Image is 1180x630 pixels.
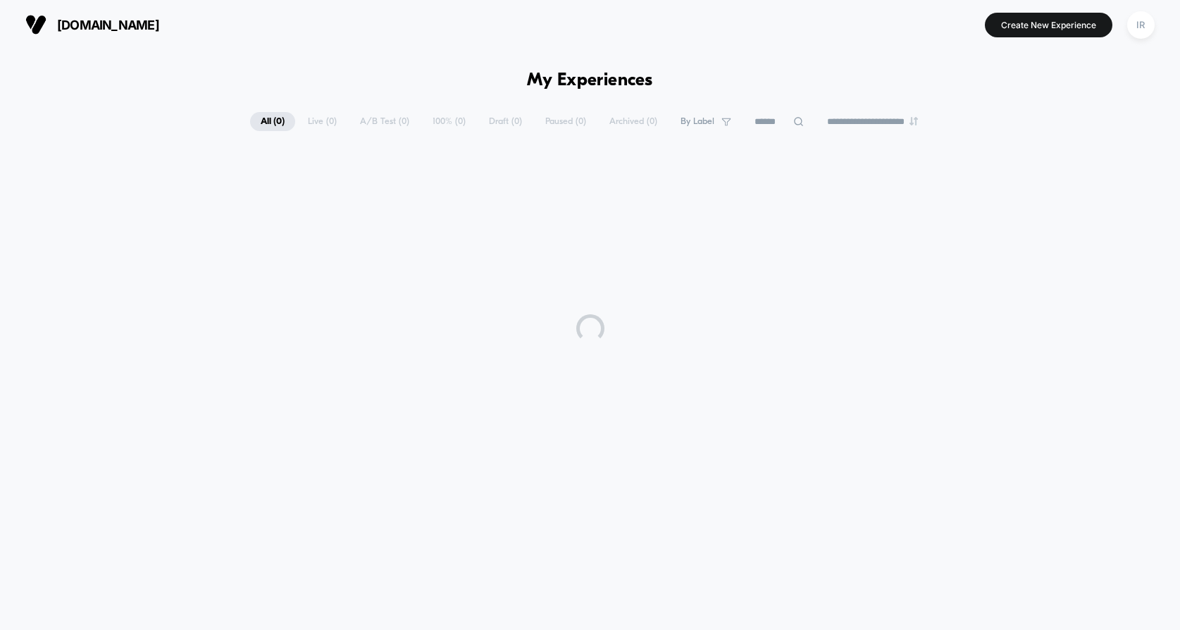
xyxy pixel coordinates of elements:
[250,112,295,131] span: All ( 0 )
[1123,11,1159,39] button: IR
[1127,11,1155,39] div: IR
[57,18,159,32] span: [DOMAIN_NAME]
[985,13,1112,37] button: Create New Experience
[25,14,46,35] img: Visually logo
[21,13,163,36] button: [DOMAIN_NAME]
[681,116,714,127] span: By Label
[909,117,918,125] img: end
[527,70,653,91] h1: My Experiences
